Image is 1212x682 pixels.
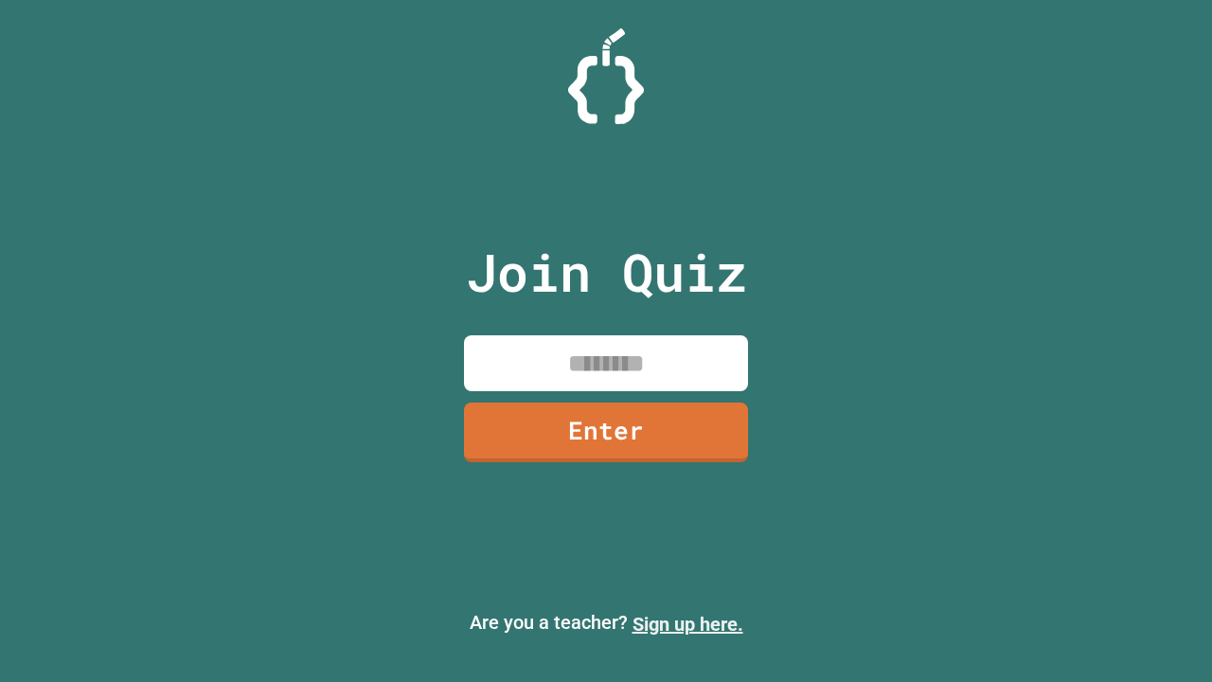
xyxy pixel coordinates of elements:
a: Sign up here. [633,613,743,636]
p: Join Quiz [466,233,747,312]
img: Logo.svg [568,28,644,124]
a: Enter [464,403,748,462]
iframe: chat widget [1055,524,1193,604]
iframe: chat widget [1132,606,1193,663]
p: Are you a teacher? [15,608,1197,638]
